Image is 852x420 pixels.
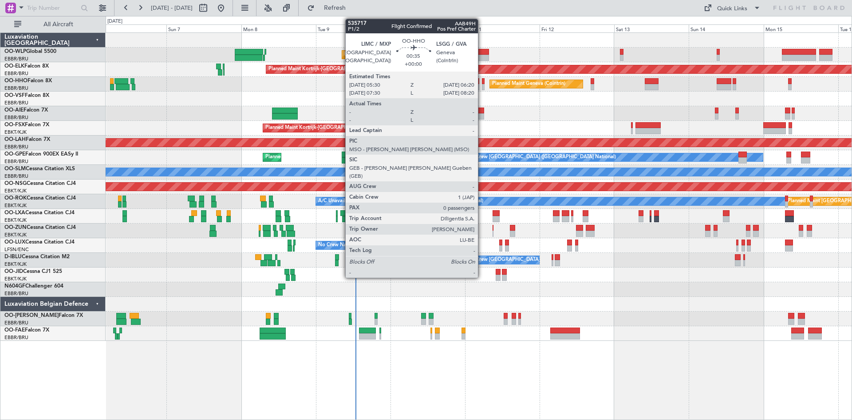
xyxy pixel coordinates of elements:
[4,210,25,216] span: OO-LXA
[4,240,25,245] span: OO-LUX
[318,195,483,208] div: A/C Unavailable [GEOGRAPHIC_DATA] ([GEOGRAPHIC_DATA] National)
[268,63,372,76] div: Planned Maint Kortrijk-[GEOGRAPHIC_DATA]
[4,144,28,150] a: EBBR/BRU
[265,121,369,135] div: Planned Maint Kortrijk-[GEOGRAPHIC_DATA]
[4,64,24,69] span: OO-ELK
[316,24,390,32] div: Tue 9
[390,24,465,32] div: Wed 10
[4,78,52,84] a: OO-HHOFalcon 8X
[4,232,27,238] a: EBKT/KJK
[4,269,62,274] a: OO-JIDCessna CJ1 525
[4,196,76,201] a: OO-ROKCessna Citation CJ4
[369,209,530,223] div: Planned Maint [GEOGRAPHIC_DATA] ([GEOGRAPHIC_DATA] National)
[4,152,25,157] span: OO-GPE
[4,49,56,54] a: OO-WLPGlobal 5500
[92,24,166,32] div: Sat 6
[4,166,26,172] span: OO-SLM
[4,152,78,157] a: OO-GPEFalcon 900EX EASy II
[4,93,49,98] a: OO-VSFFalcon 8X
[467,151,616,164] div: No Crew [GEOGRAPHIC_DATA] ([GEOGRAPHIC_DATA] National)
[27,1,78,15] input: Trip Number
[4,284,63,289] a: N604GFChallenger 604
[4,137,26,142] span: OO-LAH
[4,313,59,318] span: OO-[PERSON_NAME]
[4,188,27,194] a: EBKT/KJK
[4,64,49,69] a: OO-ELKFalcon 8X
[4,181,76,186] a: OO-NSGCessna Citation CJ4
[717,4,747,13] div: Quick Links
[151,4,193,12] span: [DATE] - [DATE]
[4,254,22,260] span: D-IBLU
[4,181,27,186] span: OO-NSG
[4,158,28,165] a: EBBR/BRU
[4,202,27,209] a: EBKT/KJK
[4,217,27,224] a: EBKT/KJK
[4,49,26,54] span: OO-WLP
[4,328,49,333] a: OO-FAEFalcon 7X
[318,239,371,252] div: No Crew Nancy (Essey)
[344,48,390,61] div: Planned Maint Liege
[699,1,765,15] button: Quick Links
[4,284,25,289] span: N604GF
[303,1,356,15] button: Refresh
[764,24,838,32] div: Mon 15
[4,334,28,341] a: EBBR/BRU
[107,18,122,25] div: [DATE]
[4,129,27,136] a: EBKT/KJK
[4,78,28,84] span: OO-HHO
[4,196,27,201] span: OO-ROK
[4,254,70,260] a: D-IBLUCessna Citation M2
[4,108,24,113] span: OO-AIE
[4,122,49,128] a: OO-FSXFalcon 7X
[4,70,28,77] a: EBBR/BRU
[4,240,75,245] a: OO-LUXCessna Citation CJ4
[241,24,316,32] div: Mon 8
[166,24,241,32] div: Sun 7
[540,24,614,32] div: Fri 12
[4,261,27,268] a: EBKT/KJK
[4,166,75,172] a: OO-SLMCessna Citation XLS
[4,210,75,216] a: OO-LXACessna Citation CJ4
[23,21,94,28] span: All Aircraft
[4,313,83,318] a: OO-[PERSON_NAME]Falcon 7X
[4,85,28,92] a: EBBR/BRU
[316,5,354,11] span: Refresh
[4,225,27,230] span: OO-ZUN
[492,77,565,91] div: Planned Maint Geneva (Cointrin)
[467,253,616,267] div: No Crew [GEOGRAPHIC_DATA] ([GEOGRAPHIC_DATA] National)
[4,246,29,253] a: LFSN/ENC
[4,328,25,333] span: OO-FAE
[4,108,48,113] a: OO-AIEFalcon 7X
[4,320,28,326] a: EBBR/BRU
[614,24,689,32] div: Sat 13
[4,276,27,282] a: EBKT/KJK
[4,93,25,98] span: OO-VSF
[689,24,763,32] div: Sun 14
[465,24,540,32] div: Thu 11
[4,137,50,142] a: OO-LAHFalcon 7X
[4,100,28,106] a: EBBR/BRU
[4,225,76,230] a: OO-ZUNCessna Citation CJ4
[4,290,28,297] a: EBBR/BRU
[4,269,23,274] span: OO-JID
[4,122,25,128] span: OO-FSX
[10,17,96,32] button: All Aircraft
[265,151,426,164] div: Planned Maint [GEOGRAPHIC_DATA] ([GEOGRAPHIC_DATA] National)
[4,114,28,121] a: EBBR/BRU
[4,56,28,62] a: EBBR/BRU
[4,173,28,180] a: EBBR/BRU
